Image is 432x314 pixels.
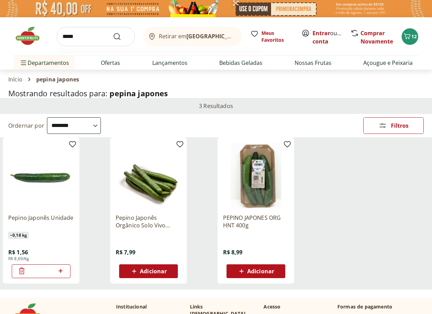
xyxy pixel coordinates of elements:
[223,214,289,229] a: PEPINO JAPONES ORG HNT 400g
[57,27,135,46] input: search
[109,88,168,98] span: pepina japones
[116,143,181,208] img: Pepino Japonês Orgânico Solo Vivo Bandeja
[261,30,293,43] span: Meus Favoritos
[186,32,303,40] b: [GEOGRAPHIC_DATA]/[GEOGRAPHIC_DATA]
[250,30,293,43] a: Meus Favoritos
[101,59,120,67] a: Ofertas
[14,26,48,46] img: Hortifruti
[143,27,242,46] button: Retirar em[GEOGRAPHIC_DATA]/[GEOGRAPHIC_DATA]
[159,33,235,39] span: Retirar em
[223,248,243,256] span: R$ 8,99
[8,214,74,229] a: Pepino Japonês Unidade
[113,32,129,41] button: Submit Search
[263,303,280,310] p: Acesso
[8,122,44,129] label: Ordernar por
[8,248,28,256] span: R$ 1,56
[363,59,413,67] a: Açougue e Peixaria
[116,214,181,229] a: Pepino Japonês Orgânico Solo Vivo Bandeja
[227,264,285,278] button: Adicionar
[36,76,79,82] span: pepina japones
[313,29,330,37] a: Entrar
[116,248,135,256] span: R$ 7,99
[8,76,22,82] a: Início
[219,59,262,67] a: Bebidas Geladas
[19,55,69,71] span: Departamentos
[8,232,29,239] span: ~ 0,18 kg
[19,55,28,71] button: Menu
[116,303,147,310] p: Institucional
[337,303,418,310] p: Formas de pagamento
[8,256,29,262] span: R$ 8,69/Kg
[363,117,424,134] button: Filtros
[361,29,393,45] a: Comprar Novamente
[313,29,343,46] span: ou
[8,143,74,208] img: Pepino Japonês Unidade
[411,33,417,40] span: 12
[199,102,233,110] h2: 3 Resultados
[295,59,332,67] a: Nossas Frutas
[8,89,424,98] h1: Mostrando resultados para:
[223,143,289,208] img: PEPINO JAPONES ORG HNT 400g
[313,29,351,45] a: Criar conta
[378,121,387,130] svg: Abrir Filtros
[140,268,167,274] span: Adicionar
[152,59,188,67] a: Lançamentos
[402,28,418,45] button: Carrinho
[247,268,274,274] span: Adicionar
[391,123,409,128] span: Filtros
[119,264,178,278] button: Adicionar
